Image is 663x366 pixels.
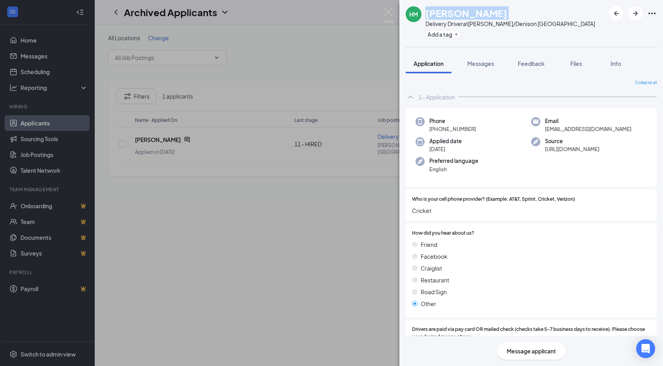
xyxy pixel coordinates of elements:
[421,264,442,273] span: Craiglist
[647,9,657,18] svg: Ellipses
[425,30,461,38] button: PlusAdd a tag
[429,157,478,165] span: Preferred language
[429,117,476,125] span: Phone
[421,240,437,249] span: Friend
[421,252,448,261] span: Facebook
[612,9,621,18] svg: ArrowLeftNew
[414,60,444,67] span: Application
[454,32,459,37] svg: Plus
[631,9,640,18] svg: ArrowRight
[412,230,474,237] span: How did you hear about us?
[545,117,631,125] span: Email
[545,145,599,153] span: [URL][DOMAIN_NAME]
[421,299,436,308] span: Other
[418,93,455,101] div: 1 - Application
[421,276,449,284] span: Restaurant
[507,347,556,355] span: Message applicant
[406,92,415,102] svg: ChevronUp
[412,326,650,341] span: Drivers are paid via pay card OR mailed check (checks take 5-7 business days to receive). Please ...
[429,145,462,153] span: [DATE]
[421,288,447,296] span: Road Sign
[429,165,478,173] span: English
[518,60,545,67] span: Feedback
[545,125,631,133] span: [EMAIL_ADDRESS][DOMAIN_NAME]
[412,206,650,215] span: Cricket
[636,339,655,358] div: Open Intercom Messenger
[609,6,624,21] button: ArrowLeftNew
[628,6,642,21] button: ArrowRight
[545,137,599,145] span: Source
[425,20,595,28] div: Delivery Driver at [PERSON_NAME]/Denison [GEOGRAPHIC_DATA]
[467,60,494,67] span: Messages
[429,125,476,133] span: [PHONE_NUMBER]
[635,80,657,86] span: Collapse all
[409,10,418,18] div: HM
[425,6,507,20] h1: [PERSON_NAME]
[429,137,462,145] span: Applied date
[611,60,621,67] span: Info
[570,60,582,67] span: Files
[412,196,575,203] span: Who is your cell phone provider? (Example: AT&T, Sprint, Cricket, Verizon)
